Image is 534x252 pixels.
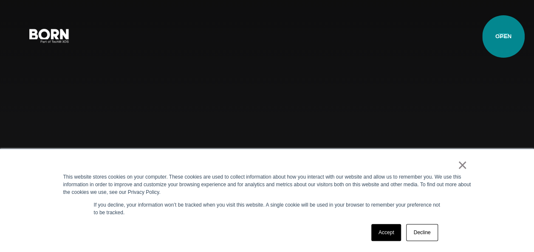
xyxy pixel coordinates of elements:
[371,224,401,241] a: Accept
[63,173,471,196] div: This website stores cookies on your computer. These cookies are used to collect information about...
[493,26,514,44] button: Open
[94,201,441,216] p: If you decline, your information won’t be tracked when you visit this website. A single cookie wi...
[458,161,468,169] a: ×
[406,224,438,241] a: Decline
